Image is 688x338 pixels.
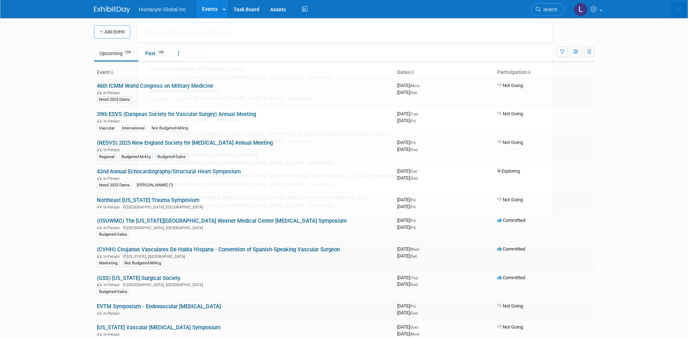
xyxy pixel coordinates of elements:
[146,63,548,84] a: SVS/VAM (Society of [MEDICAL_DATA]) In-Person [GEOGRAPHIC_DATA], [GEOGRAPHIC_DATA] [DATE] to [DAT...
[176,96,247,101] span: [US_STATE], [GEOGRAPHIC_DATA]
[270,74,307,80] span: [DATE] to [DATE]
[249,96,286,101] span: [DATE] to [DATE]
[176,160,268,165] span: [GEOGRAPHIC_DATA], [GEOGRAPHIC_DATA]
[146,148,548,169] a: (EAST) 39th East Annual Scientific Assembly In-Person [GEOGRAPHIC_DATA], [GEOGRAPHIC_DATA] [DATE]...
[270,181,307,187] span: [DATE] to [DATE]
[249,139,286,144] span: [DATE] to [DATE]
[176,181,268,187] span: [GEOGRAPHIC_DATA], [GEOGRAPHIC_DATA]
[309,75,333,80] span: (Committed)
[146,106,548,127] a: Detroit Trauma Symposium In-Person [DATE] to [DATE] (Committed)
[176,117,213,123] span: [DATE] to [DATE]
[288,96,312,101] span: (Committed)
[288,139,312,144] span: (Committed)
[136,22,553,43] input: Search for Events or People...
[150,182,174,187] span: In-Person
[309,160,333,165] span: (Committed)
[141,47,548,63] div: Recently Viewed Events:
[150,96,174,101] span: In-Person
[146,127,548,148] a: (CVHH) Cirujanos Vasculares De Habla Hispana - Convention of Spanish-Speaking Vascular Surgeon In...
[270,160,307,165] span: [DATE] to [DATE]
[150,118,174,123] span: In-Person
[176,74,268,80] span: [GEOGRAPHIC_DATA], [GEOGRAPHIC_DATA]
[150,161,174,165] span: In-Person
[146,191,548,212] a: ([PERSON_NAME]) Vascular & [MEDICAL_DATA] Society - 50th Annual Winter Meeting 2026 In-Person [GE...
[270,203,307,208] span: [DATE] to [DATE]
[176,139,247,144] span: [US_STATE], [GEOGRAPHIC_DATA]
[146,170,548,191] a: (OSUWMC) The [US_STATE][GEOGRAPHIC_DATA] Wexner Medical Center [MEDICAL_DATA] Symposium In-Person...
[215,118,239,123] span: (Committed)
[150,203,174,208] span: In-Person
[150,75,174,80] span: In-Person
[146,84,548,105] a: [PERSON_NAME] Symposium In-Person [US_STATE], [GEOGRAPHIC_DATA] [DATE] to [DATE] (Committed)
[309,182,333,187] span: (Committed)
[309,203,333,208] span: (Committed)
[176,203,268,208] span: [GEOGRAPHIC_DATA], [GEOGRAPHIC_DATA]
[150,139,174,144] span: In-Person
